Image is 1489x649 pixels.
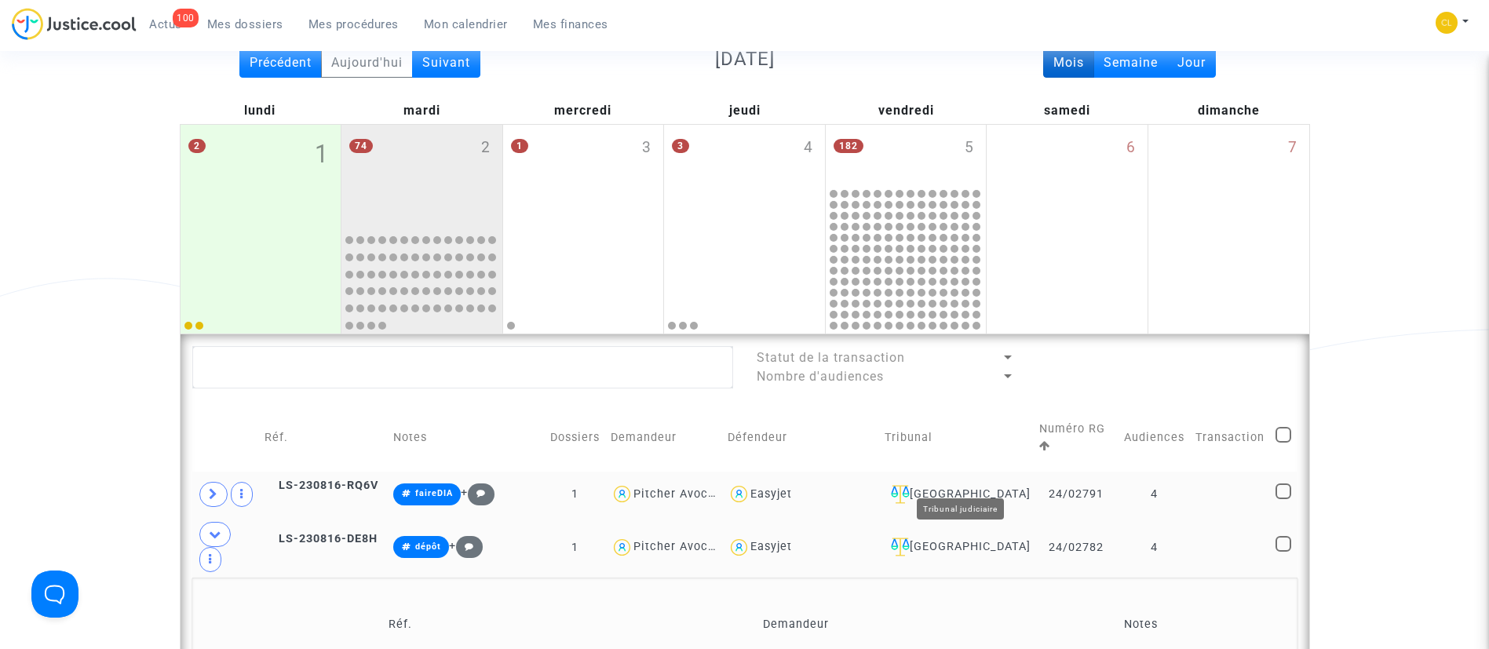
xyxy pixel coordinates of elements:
div: samedi septembre 6 [987,125,1148,334]
a: 100Actus [137,13,195,36]
div: mardi septembre 2, 74 events, click to expand [341,125,502,227]
span: 1 [511,139,528,153]
div: Aujourd'hui [321,48,413,78]
a: Mes procédures [296,13,411,36]
span: + [449,539,483,552]
div: Suivant [412,48,480,78]
span: Mes procédures [308,17,399,31]
td: Dossiers [545,404,605,472]
span: Nombre d'audiences [757,369,884,384]
td: Numéro RG [1034,404,1119,472]
div: mercredi septembre 3, One event, click to expand [503,125,664,227]
span: 2 [481,137,491,159]
span: 3 [672,139,689,153]
img: icon-user.svg [728,536,750,559]
span: LS-230816-DE8H [265,532,378,545]
span: dépôt [415,541,441,552]
span: + [461,486,495,499]
span: LS-230816-RQ6V [265,479,378,492]
div: vendredi [825,97,987,124]
img: icon-user.svg [728,483,750,505]
div: jeudi septembre 4, 3 events, click to expand [664,125,825,227]
span: Mon calendrier [424,17,508,31]
div: Pitcher Avocat [633,487,720,501]
span: Mes dossiers [207,17,283,31]
td: 4 [1119,472,1190,516]
a: Mon calendrier [411,13,520,36]
div: 100 [173,9,199,27]
div: dimanche [1148,97,1310,124]
td: Audiences [1119,404,1190,472]
td: 4 [1119,516,1190,578]
img: icon-user.svg [611,536,633,559]
div: Easyjet [750,487,792,501]
div: lundi septembre 1, 2 events, click to expand [181,125,341,227]
div: Pitcher Avocat [633,540,720,553]
img: icon-faciliter-sm.svg [891,538,910,556]
div: Mois [1043,48,1094,78]
span: 74 [349,139,373,153]
td: Défendeur [722,404,879,472]
div: [GEOGRAPHIC_DATA] [885,538,1028,556]
span: 1 [315,137,329,173]
a: Mes dossiers [195,13,296,36]
div: lundi [180,97,341,124]
span: 2 [188,139,206,153]
div: mardi [341,97,502,124]
div: mercredi [502,97,664,124]
td: 24/02782 [1034,516,1119,578]
span: Mes finances [533,17,608,31]
span: 182 [834,139,863,153]
div: jeudi [664,97,826,124]
td: 24/02791 [1034,472,1119,516]
div: [GEOGRAPHIC_DATA] [885,485,1028,504]
td: Demandeur [605,404,722,472]
span: 4 [804,137,813,159]
div: Précédent [239,48,322,78]
td: Notes [388,404,545,472]
div: Semaine [1093,48,1168,78]
span: 6 [1126,137,1136,159]
span: Statut de la transaction [757,350,905,365]
div: dimanche septembre 7 [1148,125,1309,334]
a: Mes finances [520,13,621,36]
span: faireDIA [415,488,453,498]
span: Actus [149,17,182,31]
td: 1 [545,516,605,578]
span: 5 [965,137,974,159]
div: vendredi septembre 5, 182 events, click to expand [826,125,987,186]
span: 7 [1288,137,1297,159]
div: Jour [1167,48,1216,78]
td: 1 [545,472,605,516]
span: 3 [642,137,651,159]
h3: [DATE] [564,48,925,71]
img: 6fca9af68d76bfc0a5525c74dfee314f [1436,12,1458,34]
img: icon-user.svg [611,483,633,505]
div: Easyjet [750,540,792,553]
div: samedi [987,97,1148,124]
img: icon-faciliter-sm.svg [891,485,910,504]
img: jc-logo.svg [12,8,137,40]
td: Réf. [259,404,387,472]
td: Tribunal [879,404,1034,472]
iframe: Help Scout Beacon - Open [31,571,78,618]
td: Transaction [1190,404,1270,472]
